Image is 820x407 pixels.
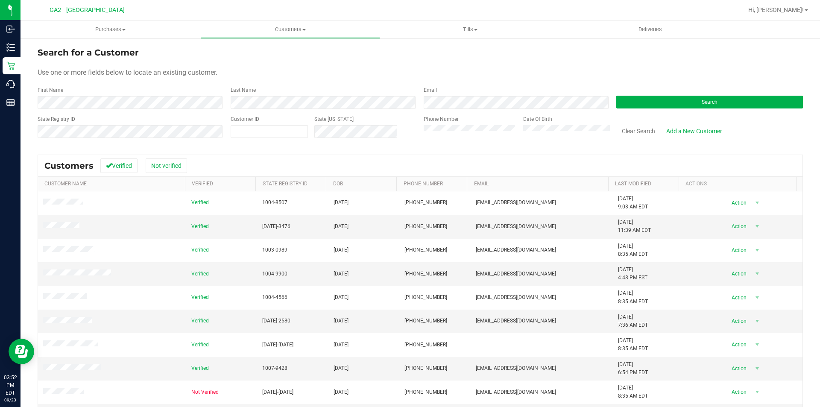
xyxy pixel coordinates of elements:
span: [DATE] [334,199,348,207]
span: Action [724,363,752,375]
a: Customer Name [44,181,87,187]
label: Customer ID [231,115,259,123]
span: [PHONE_NUMBER] [404,341,447,349]
span: select [752,315,762,327]
button: Clear Search [616,124,661,138]
span: Action [724,197,752,209]
button: Not verified [146,158,187,173]
span: [PHONE_NUMBER] [404,317,447,325]
span: Action [724,292,752,304]
span: 1007-9428 [262,364,287,372]
span: select [752,386,762,398]
span: [DATE] [334,341,348,349]
label: First Name [38,86,63,94]
span: [EMAIL_ADDRESS][DOMAIN_NAME] [476,199,556,207]
span: [PHONE_NUMBER] [404,199,447,207]
span: [EMAIL_ADDRESS][DOMAIN_NAME] [476,388,556,396]
span: [EMAIL_ADDRESS][DOMAIN_NAME] [476,293,556,302]
span: [DATE] 8:35 AM EDT [618,384,648,400]
span: [DATE] 9:03 AM EDT [618,195,648,211]
span: select [752,363,762,375]
span: [DATE] [334,364,348,372]
span: [DATE] 8:35 AM EDT [618,289,648,305]
span: [DATE] [334,293,348,302]
a: Last Modified [615,181,651,187]
span: 1004-8507 [262,199,287,207]
span: Verified [191,270,209,278]
a: Deliveries [560,20,740,38]
inline-svg: Reports [6,98,15,107]
p: 09/23 [4,397,17,403]
span: [EMAIL_ADDRESS][DOMAIN_NAME] [476,246,556,254]
span: [DATE] [334,223,348,231]
inline-svg: Inventory [6,43,15,52]
span: [DATE] [334,388,348,396]
label: Phone Number [424,115,459,123]
span: select [752,197,762,209]
iframe: Resource center [9,339,34,364]
span: [EMAIL_ADDRESS][DOMAIN_NAME] [476,223,556,231]
span: Verified [191,246,209,254]
label: Date Of Birth [523,115,552,123]
span: Search for a Customer [38,47,139,58]
inline-svg: Retail [6,61,15,70]
span: [PHONE_NUMBER] [404,293,447,302]
span: [PHONE_NUMBER] [404,364,447,372]
a: State Registry Id [263,181,307,187]
span: [DATE] 7:36 AM EDT [618,313,648,329]
span: Search [702,99,717,105]
span: Action [724,339,752,351]
span: Verified [191,341,209,349]
a: Purchases [20,20,200,38]
span: [DATE] 11:39 AM EDT [618,218,651,234]
span: [EMAIL_ADDRESS][DOMAIN_NAME] [476,317,556,325]
a: Customers [200,20,380,38]
span: GA2 - [GEOGRAPHIC_DATA] [50,6,125,14]
span: [DATE] 8:35 AM EDT [618,337,648,353]
span: select [752,268,762,280]
span: select [752,220,762,232]
span: [PHONE_NUMBER] [404,246,447,254]
span: [DATE] [334,317,348,325]
a: Tills [380,20,560,38]
inline-svg: Inbound [6,25,15,33]
p: 03:52 PM EDT [4,374,17,397]
button: Verified [100,158,138,173]
label: State [US_STATE] [314,115,354,123]
a: Add a New Customer [661,124,728,138]
label: Last Name [231,86,256,94]
span: Use one or more fields below to locate an existing customer. [38,68,217,76]
span: Action [724,244,752,256]
button: Search [616,96,803,108]
span: Not Verified [191,388,219,396]
span: [DATE] 8:35 AM EDT [618,242,648,258]
span: Verified [191,364,209,372]
span: Deliveries [627,26,674,33]
span: [PHONE_NUMBER] [404,388,447,396]
a: DOB [333,181,343,187]
span: [DATE] 6:54 PM EDT [618,360,648,377]
span: [EMAIL_ADDRESS][DOMAIN_NAME] [476,270,556,278]
span: 1004-9900 [262,270,287,278]
span: 1003-0989 [262,246,287,254]
label: State Registry ID [38,115,75,123]
span: Action [724,220,752,232]
span: Verified [191,293,209,302]
span: select [752,339,762,351]
label: Email [424,86,437,94]
inline-svg: Call Center [6,80,15,88]
span: [DATE]-2580 [262,317,290,325]
span: Purchases [20,26,200,33]
span: [DATE]-3476 [262,223,290,231]
span: Verified [191,223,209,231]
span: Tills [381,26,559,33]
span: [DATE] [334,270,348,278]
span: [PHONE_NUMBER] [404,270,447,278]
span: [PHONE_NUMBER] [404,223,447,231]
span: Verified [191,317,209,325]
span: [DATE] [334,246,348,254]
a: Email [474,181,489,187]
span: Hi, [PERSON_NAME]! [748,6,804,13]
span: Customers [44,161,94,171]
span: Action [724,315,752,327]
